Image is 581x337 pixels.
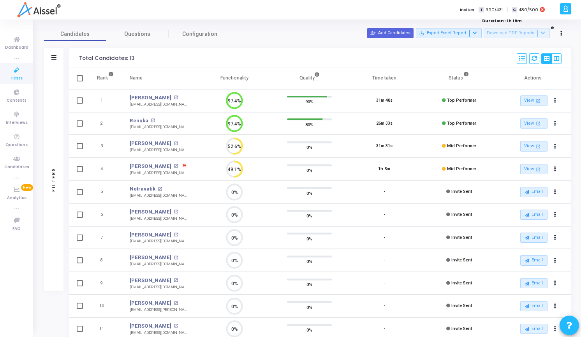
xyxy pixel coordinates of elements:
div: Name [130,74,143,82]
mat-icon: open_in_new [535,143,542,150]
a: [PERSON_NAME] [130,254,171,261]
div: - [384,303,385,309]
td: 3 [89,135,122,158]
mat-icon: open_in_new [174,233,178,237]
div: - [384,257,385,264]
td: 10 [89,295,122,318]
span: Invite Sent [451,326,472,331]
button: Actions [549,95,560,106]
div: [EMAIL_ADDRESS][DOMAIN_NAME] [130,261,189,267]
a: [PERSON_NAME] [130,277,171,284]
div: [EMAIL_ADDRESS][DOMAIN_NAME] [130,330,189,336]
span: 0% [306,326,312,334]
button: Add Candidates [367,28,414,38]
mat-icon: open_in_new [158,187,162,191]
span: 0% [306,212,312,220]
td: 7 [89,226,122,249]
mat-icon: open_in_new [174,95,178,100]
a: Renuka [130,117,148,125]
div: - [384,189,385,195]
span: FAQ [12,226,21,232]
div: [EMAIL_ADDRESS][DOMAIN_NAME] [130,170,189,176]
button: Email [520,278,548,288]
mat-icon: person_add_alt [370,30,376,36]
div: [EMAIL_ADDRESS][DOMAIN_NAME] [130,193,189,199]
mat-icon: open_in_new [174,210,178,214]
td: 6 [89,203,122,226]
div: [EMAIL_ADDRESS][DOMAIN_NAME] [130,238,189,244]
button: Email [520,187,548,197]
th: Rank [89,67,122,89]
div: [EMAIL_ADDRESS][DOMAIN_NAME] [130,147,189,153]
div: 31m 31s [376,143,393,150]
div: Time taken [372,74,396,82]
mat-icon: open_in_new [535,97,542,104]
a: View [520,118,548,129]
span: Questions [106,30,169,38]
button: Actions [549,278,560,289]
span: Invite Sent [451,189,472,194]
span: Invite Sent [451,258,472,263]
mat-icon: open_in_new [174,256,178,260]
div: 26m 33s [376,120,393,127]
span: New [21,184,33,191]
span: T [479,7,484,13]
a: [PERSON_NAME] [130,322,171,330]
a: [PERSON_NAME] [130,208,171,216]
span: Tests [11,75,23,82]
button: Actions [549,210,560,221]
span: | [507,5,508,14]
label: Invites: [460,7,475,13]
td: 2 [89,112,122,135]
span: C [512,7,517,13]
mat-icon: open_in_new [174,324,178,328]
mat-icon: open_in_new [174,301,178,305]
strong: Duration : 1h 15m [482,18,522,24]
mat-icon: open_in_new [535,166,542,173]
span: 0% [306,303,312,311]
button: Download PDF Reports [484,28,550,38]
span: 0% [306,258,312,265]
button: Email [520,233,548,243]
div: [EMAIL_ADDRESS][DOMAIN_NAME] [130,102,189,108]
th: Quality [272,67,347,89]
mat-icon: open_in_new [174,141,178,146]
span: Invite Sent [451,235,472,240]
span: Top Performer [447,121,476,126]
span: 390/431 [486,7,503,13]
span: Invite Sent [451,303,472,308]
button: Email [520,324,548,334]
div: - [384,235,385,241]
button: Actions [549,323,560,334]
button: Email [520,210,548,220]
a: [PERSON_NAME] [130,162,171,170]
span: 0% [306,166,312,174]
span: Candidates [44,30,106,38]
span: Mid Performer [447,166,476,171]
td: 1 [89,89,122,112]
div: - [384,326,385,332]
button: Actions [549,301,560,312]
div: [EMAIL_ADDRESS][DOMAIN_NAME] [130,124,189,130]
td: 8 [89,249,122,272]
button: Actions [549,141,560,152]
a: View [520,164,548,175]
a: View [520,141,548,152]
td: 9 [89,272,122,295]
a: Netravatik [130,185,155,193]
div: Total Candidates: 13 [79,55,134,62]
button: Actions [549,255,560,266]
th: Actions [496,67,571,89]
span: Interviews [6,120,28,126]
td: 4 [89,158,122,181]
span: Questions [5,142,28,148]
button: Email [520,255,548,265]
mat-icon: save_alt [419,30,424,36]
span: Configuration [182,30,217,38]
img: logo [17,2,60,18]
span: 0% [306,281,312,288]
button: Email [520,301,548,311]
div: [EMAIL_ADDRESS][PERSON_NAME][DOMAIN_NAME] [130,307,189,313]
